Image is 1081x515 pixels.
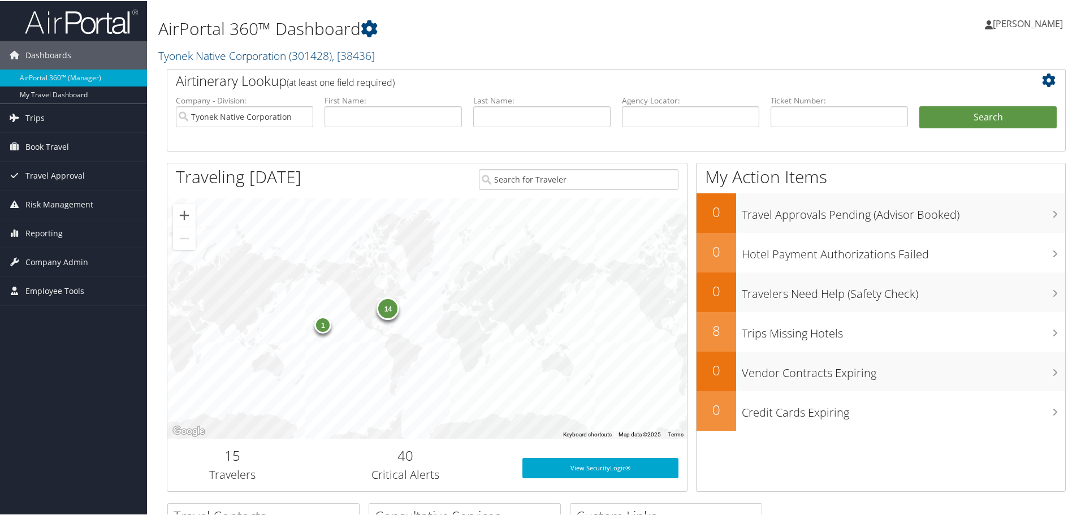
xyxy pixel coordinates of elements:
[771,94,908,105] label: Ticket Number:
[170,423,207,438] img: Google
[697,201,736,220] h2: 0
[289,47,332,62] span: ( 301428 )
[742,279,1065,301] h3: Travelers Need Help (Safety Check)
[985,6,1074,40] a: [PERSON_NAME]
[176,466,289,482] h3: Travelers
[697,164,1065,188] h1: My Action Items
[25,247,88,275] span: Company Admin
[176,70,982,89] h2: Airtinerary Lookup
[170,423,207,438] a: Open this area in Google Maps (opens a new window)
[176,94,313,105] label: Company - Division:
[314,315,331,332] div: 1
[742,240,1065,261] h3: Hotel Payment Authorizations Failed
[742,358,1065,380] h3: Vendor Contracts Expiring
[697,311,1065,350] a: 8Trips Missing Hotels
[697,241,736,260] h2: 0
[697,350,1065,390] a: 0Vendor Contracts Expiring
[622,94,759,105] label: Agency Locator:
[993,16,1063,29] span: [PERSON_NAME]
[668,430,684,436] a: Terms (opens in new tab)
[522,457,678,477] a: View SecurityLogic®
[25,189,93,218] span: Risk Management
[742,319,1065,340] h3: Trips Missing Hotels
[697,399,736,418] h2: 0
[697,280,736,300] h2: 0
[173,203,196,226] button: Zoom in
[25,161,85,189] span: Travel Approval
[697,320,736,339] h2: 8
[325,94,462,105] label: First Name:
[25,7,138,34] img: airportal-logo.png
[697,271,1065,311] a: 0Travelers Need Help (Safety Check)
[697,360,736,379] h2: 0
[25,276,84,304] span: Employee Tools
[25,132,69,160] span: Book Travel
[176,164,301,188] h1: Traveling [DATE]
[619,430,661,436] span: Map data ©2025
[158,47,375,62] a: Tyonek Native Corporation
[25,218,63,246] span: Reporting
[697,390,1065,430] a: 0Credit Cards Expiring
[332,47,375,62] span: , [ 38436 ]
[287,75,395,88] span: (at least one field required)
[919,105,1057,128] button: Search
[742,200,1065,222] h3: Travel Approvals Pending (Advisor Booked)
[176,445,289,464] h2: 15
[479,168,678,189] input: Search for Traveler
[158,16,769,40] h1: AirPortal 360™ Dashboard
[25,103,45,131] span: Trips
[25,40,71,68] span: Dashboards
[697,232,1065,271] a: 0Hotel Payment Authorizations Failed
[473,94,611,105] label: Last Name:
[377,296,399,319] div: 14
[742,398,1065,419] h3: Credit Cards Expiring
[563,430,612,438] button: Keyboard shortcuts
[173,226,196,249] button: Zoom out
[697,192,1065,232] a: 0Travel Approvals Pending (Advisor Booked)
[306,466,505,482] h3: Critical Alerts
[306,445,505,464] h2: 40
